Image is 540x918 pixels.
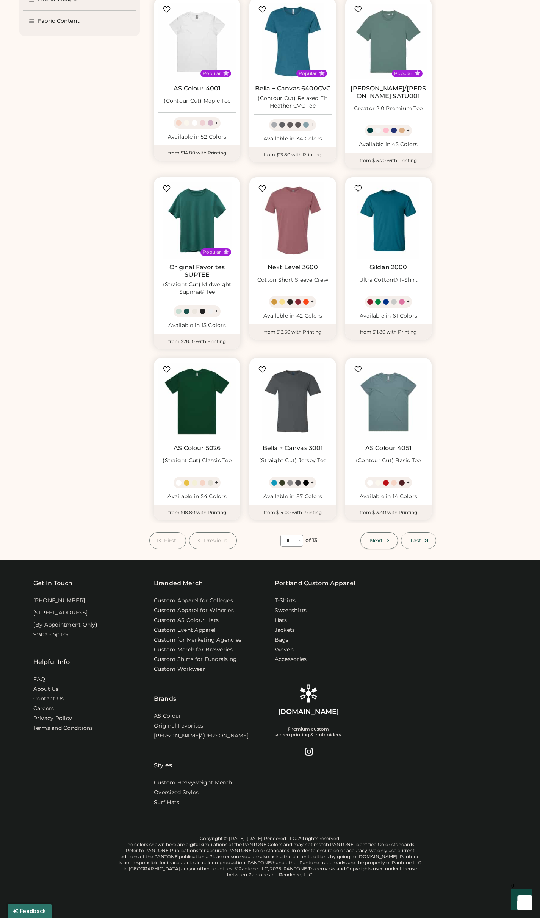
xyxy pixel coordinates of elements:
[369,263,407,271] a: Gildan 2000
[158,182,236,259] img: Original Favorites SUPTEE (Straight Cut) Midweight Supima® Tee
[299,70,317,76] div: Popular
[33,631,72,639] div: 9:30a - 5p PST
[149,532,186,549] button: First
[345,324,432,340] div: from $11.80 with Printing
[275,646,294,654] a: Woven
[350,493,427,500] div: Available in 14 Colors
[365,444,412,452] a: AS Colour 4051
[163,457,232,464] div: (Straight Cut) Classic Tee
[249,147,336,162] div: from $13.80 with Printing
[254,182,331,259] img: Next Level 3600 Cotton Short Sleeve Crew
[360,532,398,549] button: Next
[154,334,240,349] div: from $28.10 with Printing
[189,532,237,549] button: Previous
[401,532,436,549] button: Last
[350,363,427,440] img: AS Colour 4051 (Contour Cut) Basic Tee
[310,298,314,306] div: +
[154,505,240,520] div: from $18.80 with Printing
[268,263,318,271] a: Next Level 3600
[350,141,427,148] div: Available in 45 Colors
[254,493,331,500] div: Available in 87 Colors
[154,666,205,673] a: Custom Workwear
[215,119,218,127] div: +
[33,676,45,683] a: FAQ
[154,712,181,720] a: AS Colour
[174,85,221,92] a: AS Colour 4001
[259,457,326,464] div: (Straight Cut) Jersey Tee
[263,444,323,452] a: Bella + Canvas 3001
[119,835,422,878] div: Copyright © [DATE]-[DATE] Rendered LLC. All rights reserved. The colors shown here are digital si...
[164,97,230,105] div: (Contour Cut) Maple Tee
[406,298,410,306] div: +
[278,707,339,717] div: [DOMAIN_NAME]
[154,656,237,663] a: Custom Shirts for Fundraising
[33,725,93,732] div: Terms and Conditions
[356,457,421,464] div: (Contour Cut) Basic Tee
[154,742,172,770] div: Styles
[203,249,221,255] div: Popular
[215,478,218,487] div: +
[154,607,234,614] a: Custom Apparel for Wineries
[33,597,85,605] div: [PHONE_NUMBER]
[154,579,203,588] div: Branded Merch
[319,70,325,76] button: Popular Style
[350,312,427,320] div: Available in 61 Colors
[394,70,412,76] div: Popular
[154,799,179,806] a: Surf Hats
[275,597,296,605] a: T-Shirts
[415,70,420,76] button: Popular Style
[154,779,232,787] a: Custom Heavyweight Merch
[33,621,97,629] div: (By Appointment Only)
[154,627,216,634] a: Custom Event Apparel
[154,617,219,624] a: Custom AS Colour Hats
[154,636,241,644] a: Custom for Marketing Agencies
[33,579,73,588] div: Get In Touch
[154,732,249,740] a: [PERSON_NAME]/[PERSON_NAME]
[158,133,236,141] div: Available in 52 Colors
[350,85,427,100] a: [PERSON_NAME]/[PERSON_NAME] SATU001
[504,884,537,916] iframe: Front Chat
[345,153,432,168] div: from $15.70 with Printing
[33,695,64,703] a: Contact Us
[154,675,176,703] div: Brands
[254,363,331,440] img: BELLA + CANVAS 3001 (Straight Cut) Jersey Tee
[254,312,331,320] div: Available in 42 Colors
[203,70,221,76] div: Popular
[158,363,236,440] img: AS Colour 5026 (Straight Cut) Classic Tee
[33,715,72,722] a: Privacy Policy
[275,656,307,663] a: Accessories
[174,444,221,452] a: AS Colour 5026
[359,276,418,284] div: Ultra Cotton® T-Shirt
[154,646,233,654] a: Custom Merch for Breweries
[158,322,236,329] div: Available in 15 Colors
[33,705,54,712] a: Careers
[310,121,314,129] div: +
[158,3,236,80] img: AS Colour 4001 (Contour Cut) Maple Tee
[370,538,383,543] span: Next
[154,722,203,730] a: Original Favorites
[254,3,331,80] img: BELLA + CANVAS 6400CVC (Contour Cut) Relaxed Fit Heather CVC Tee
[254,135,331,143] div: Available in 34 Colors
[305,537,318,544] div: of 13
[254,95,331,110] div: (Contour Cut) Relaxed Fit Heather CVC Tee
[345,505,432,520] div: from $13.40 with Printing
[406,478,410,487] div: +
[257,276,328,284] div: Cotton Short Sleeve Crew
[38,17,80,25] div: Fabric Content
[275,617,287,624] a: Hats
[33,609,88,617] div: [STREET_ADDRESS]
[164,538,177,543] span: First
[275,636,289,644] a: Bags
[33,658,70,667] div: Helpful Info
[275,627,295,634] a: Jackets
[158,493,236,500] div: Available in 54 Colors
[158,263,236,279] a: Original Favorites SUPTEE
[154,789,199,796] a: Oversized Styles
[275,607,307,614] a: Sweatshirts
[299,684,318,703] img: Rendered Logo - Screens
[275,579,355,588] a: Portland Custom Apparel
[350,3,427,80] img: Stanley/Stella SATU001 Creator 2.0 Premium Tee
[215,307,218,315] div: +
[223,70,229,76] button: Popular Style
[204,538,228,543] span: Previous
